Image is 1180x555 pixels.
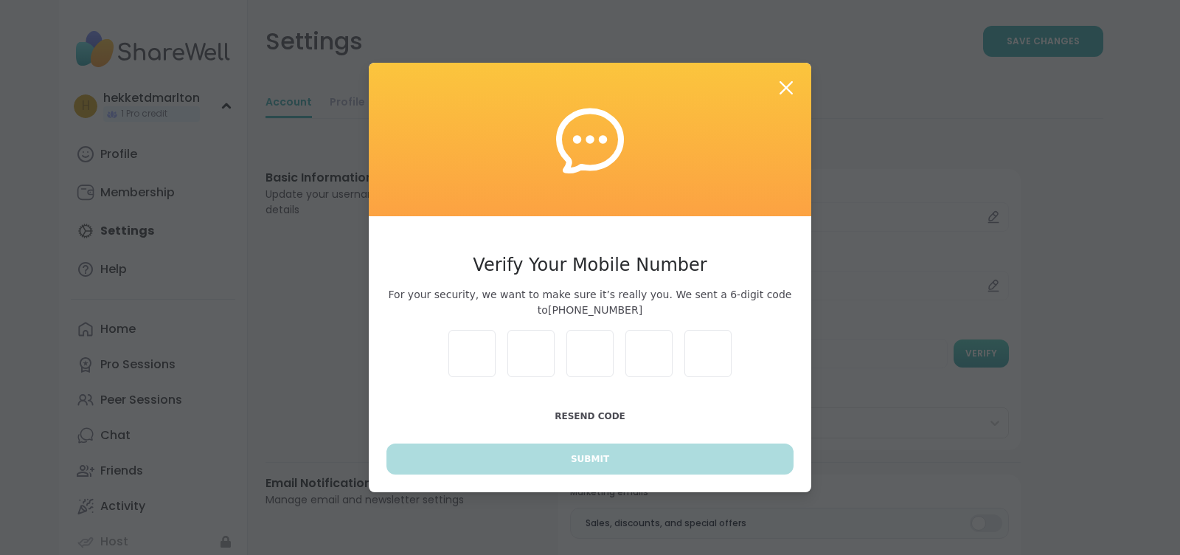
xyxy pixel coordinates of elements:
[386,287,794,318] span: For your security, we want to make sure it’s really you. We sent a 6-digit code to [PHONE_NUMBER]
[386,444,794,475] button: Submit
[386,252,794,278] h3: Verify Your Mobile Number
[555,411,625,421] span: Resend Code
[386,401,794,432] button: Resend Code
[571,452,609,466] span: Submit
